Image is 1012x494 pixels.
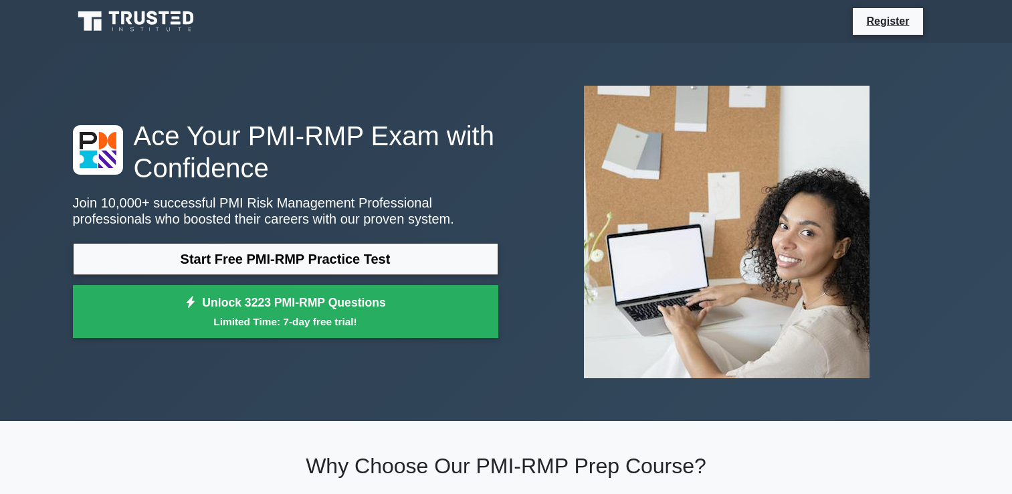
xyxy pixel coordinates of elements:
h2: Why Choose Our PMI-RMP Prep Course? [73,453,940,479]
h1: Ace Your PMI-RMP Exam with Confidence [73,120,498,184]
p: Join 10,000+ successful PMI Risk Management Professional professionals who boosted their careers ... [73,195,498,227]
a: Unlock 3223 PMI-RMP QuestionsLimited Time: 7-day free trial! [73,285,498,339]
small: Limited Time: 7-day free trial! [90,314,482,329]
a: Start Free PMI-RMP Practice Test [73,243,498,275]
a: Register [858,13,917,29]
